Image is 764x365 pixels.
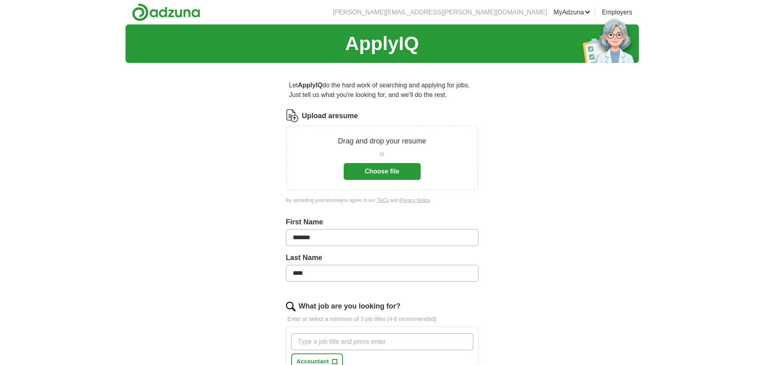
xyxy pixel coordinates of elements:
[298,82,322,89] strong: ApplyIQ
[602,8,632,17] a: Employers
[345,29,419,58] h1: ApplyIQ
[286,302,296,311] img: search.png
[286,77,478,103] p: Let do the hard work of searching and applying for jobs. Just tell us what you're looking for, an...
[344,163,421,180] button: Choose file
[291,333,473,350] input: Type a job title and press enter
[286,109,299,122] img: CV Icon
[132,3,200,21] img: Adzuna logo
[333,8,547,17] li: [PERSON_NAME][EMAIL_ADDRESS][PERSON_NAME][DOMAIN_NAME]
[399,198,430,203] a: Privacy Notice
[286,217,478,228] label: First Name
[338,136,426,147] p: Drag and drop your resume
[286,315,478,323] p: Enter or select a minimum of 3 job titles (4-8 recommended)
[377,198,389,203] a: T&Cs
[286,197,478,204] div: By uploading your resume you agree to our and .
[553,8,590,17] a: MyAdzuna
[379,150,384,158] span: or
[302,111,358,121] label: Upload a resume
[286,252,478,263] label: Last Name
[299,301,401,312] label: What job are you looking for?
